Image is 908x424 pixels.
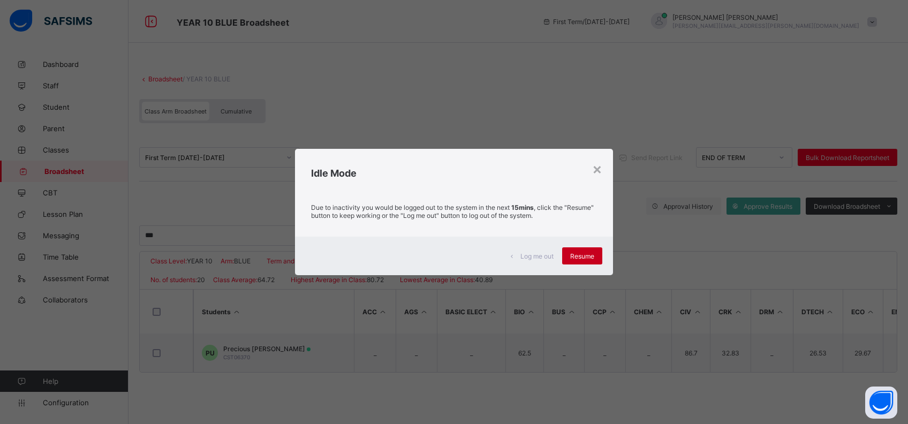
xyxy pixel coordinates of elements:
[592,160,602,178] div: ×
[570,252,594,260] span: Resume
[511,203,534,211] strong: 15mins
[311,203,597,219] p: Due to inactivity you would be logged out to the system in the next , click the "Resume" button t...
[311,168,597,179] h2: Idle Mode
[520,252,554,260] span: Log me out
[865,387,897,419] button: Open asap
